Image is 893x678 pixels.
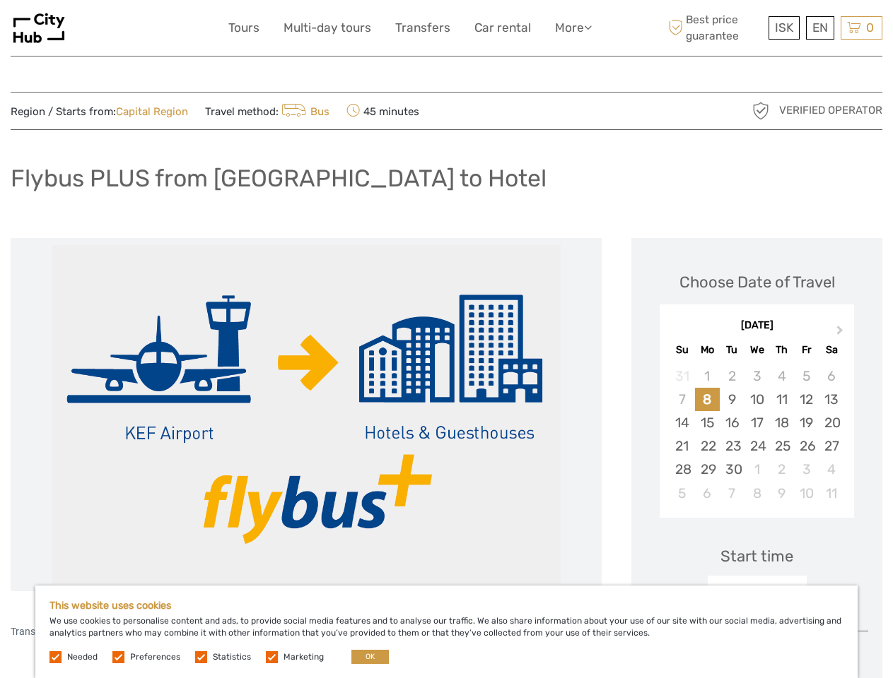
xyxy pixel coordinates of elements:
[775,20,793,35] span: ISK
[49,600,844,612] h5: This website uses cookies
[864,20,876,35] span: 0
[670,434,694,458] div: Choose Sunday, September 21st, 2025
[228,18,259,38] a: Tours
[819,364,844,388] div: Not available Saturday, September 6th, 2025
[346,101,419,121] span: 45 minutes
[670,458,694,481] div: Choose Sunday, September 28th, 2025
[769,411,794,434] div: Choose Thursday, September 18th, 2025
[794,364,819,388] div: Not available Friday, September 5th, 2025
[665,12,765,43] span: Best price guarantee
[695,458,720,481] div: Choose Monday, September 29th, 2025
[695,364,720,388] div: Not available Monday, September 1st, 2025
[806,16,834,40] div: EN
[670,411,694,434] div: Choose Sunday, September 14th, 2025
[11,164,547,193] h1: Flybus PLUS from [GEOGRAPHIC_DATA] to Hotel
[720,482,745,505] div: Choose Tuesday, October 7th, 2025
[720,340,745,359] div: Tu
[67,651,98,663] label: Needed
[213,651,251,663] label: Statistics
[769,434,794,458] div: Choose Thursday, September 25th, 2025
[670,388,694,411] div: Not available Sunday, September 7th, 2025
[769,482,794,505] div: Choose Thursday, October 9th, 2025
[670,364,694,388] div: Not available Sunday, August 31st, 2025
[720,364,745,388] div: Not available Tuesday, September 2nd, 2025
[769,458,794,481] div: Choose Thursday, October 2nd, 2025
[116,105,188,118] a: Capital Region
[769,388,794,411] div: Choose Thursday, September 11th, 2025
[819,340,844,359] div: Sa
[695,482,720,505] div: Choose Monday, October 6th, 2025
[695,411,720,434] div: Choose Monday, September 15th, 2025
[20,25,160,36] p: We're away right now. Please check back later!
[35,585,858,678] div: We use cookies to personalise content and ads, to provide social media features and to analyse ou...
[745,411,769,434] div: Choose Wednesday, September 17th, 2025
[695,434,720,458] div: Choose Monday, September 22nd, 2025
[695,388,720,411] div: Choose Monday, September 8th, 2025
[769,340,794,359] div: Th
[819,434,844,458] div: Choose Saturday, September 27th, 2025
[205,101,329,121] span: Travel method:
[351,650,389,664] button: OK
[720,458,745,481] div: Choose Tuesday, September 30th, 2025
[819,482,844,505] div: Choose Saturday, October 11th, 2025
[819,388,844,411] div: Choose Saturday, September 13th, 2025
[664,364,849,505] div: month 2025-09
[395,18,450,38] a: Transfers
[749,100,772,122] img: verified_operator_grey_128.png
[794,411,819,434] div: Choose Friday, September 19th, 2025
[745,434,769,458] div: Choose Wednesday, September 24th, 2025
[284,651,324,663] label: Marketing
[779,103,882,118] span: Verified Operator
[819,411,844,434] div: Choose Saturday, September 20th, 2025
[279,105,329,118] a: Bus
[745,388,769,411] div: Choose Wednesday, September 10th, 2025
[670,340,694,359] div: Su
[819,458,844,481] div: Choose Saturday, October 4th, 2025
[708,576,807,608] div: Open ticket
[720,411,745,434] div: Choose Tuesday, September 16th, 2025
[794,388,819,411] div: Choose Friday, September 12th, 2025
[745,364,769,388] div: Not available Wednesday, September 3rd, 2025
[555,18,592,38] a: More
[11,11,68,45] img: 3076-8a80fb3d-a3cf-4f79-9a3d-dd183d103082_logo_small.png
[720,388,745,411] div: Choose Tuesday, September 9th, 2025
[695,340,720,359] div: Mo
[474,18,531,38] a: Car rental
[745,458,769,481] div: Choose Wednesday, October 1st, 2025
[679,271,835,293] div: Choose Date of Travel
[130,651,180,663] label: Preferences
[794,482,819,505] div: Choose Friday, October 10th, 2025
[745,340,769,359] div: We
[52,245,561,584] img: a771a4b2aca44685afd228bf32f054e4_main_slider.png
[794,458,819,481] div: Choose Friday, October 3rd, 2025
[769,364,794,388] div: Not available Thursday, September 4th, 2025
[830,322,853,345] button: Next Month
[794,434,819,458] div: Choose Friday, September 26th, 2025
[11,105,188,119] span: Region / Starts from:
[670,482,694,505] div: Choose Sunday, October 5th, 2025
[720,545,793,567] div: Start time
[163,22,180,39] button: Open LiveChat chat widget
[11,626,313,637] span: Transfer from [GEOGRAPHIC_DATA] to
[745,482,769,505] div: Choose Wednesday, October 8th, 2025
[284,18,371,38] a: Multi-day tours
[720,434,745,458] div: Choose Tuesday, September 23rd, 2025
[660,319,854,333] div: [DATE]
[794,340,819,359] div: Fr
